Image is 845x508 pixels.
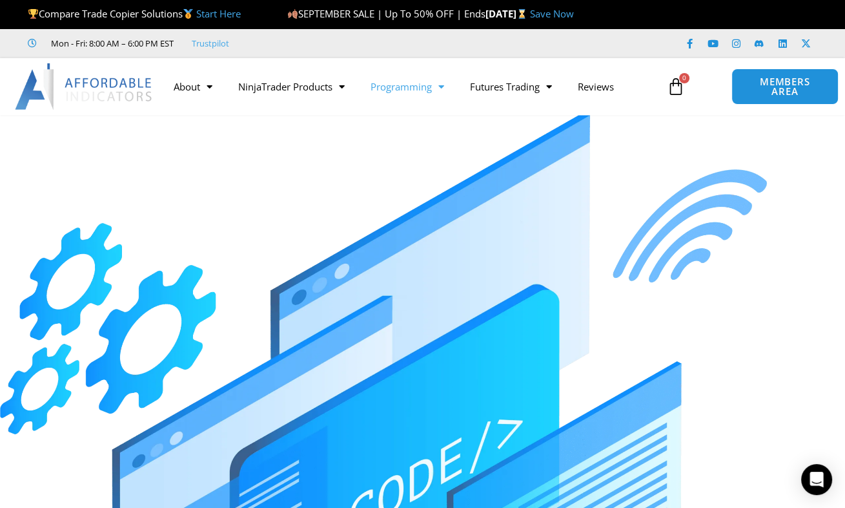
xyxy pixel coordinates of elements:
[801,464,832,495] div: Open Intercom Messenger
[530,7,574,20] a: Save Now
[358,72,457,101] a: Programming
[565,72,627,101] a: Reviews
[225,72,358,101] a: NinjaTrader Products
[287,7,485,20] span: SEPTEMBER SALE | Up To 50% OFF | Ends
[745,77,825,96] span: MEMBERS AREA
[647,68,704,105] a: 0
[192,36,229,51] a: Trustpilot
[28,9,38,19] img: 🏆
[679,73,689,83] span: 0
[731,69,839,105] a: MEMBERS AREA
[15,63,154,110] img: LogoAI | Affordable Indicators – NinjaTrader
[196,7,241,20] a: Start Here
[28,7,241,20] span: Compare Trade Copier Solutions
[161,72,225,101] a: About
[183,9,193,19] img: 🥇
[161,72,660,101] nav: Menu
[485,7,530,20] strong: [DATE]
[48,36,174,51] span: Mon - Fri: 8:00 AM – 6:00 PM EST
[517,9,527,19] img: ⌛
[288,9,298,19] img: 🍂
[457,72,565,101] a: Futures Trading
